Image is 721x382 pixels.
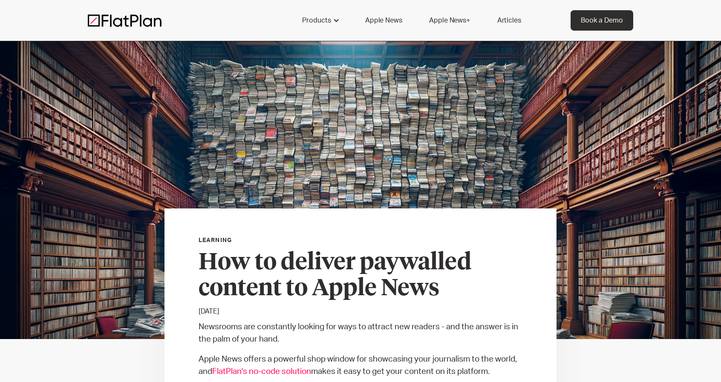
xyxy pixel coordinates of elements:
[199,353,522,378] p: Apple News offers a powerful shop window for showcasing your journalism to the world, and makes i...
[571,10,633,31] a: Book a Demo
[199,236,232,245] div: Learning
[212,368,311,376] a: FlatPlan's no-code solution
[355,10,412,31] a: Apple News
[487,10,531,31] a: Articles
[199,306,522,316] p: [DATE]
[419,10,480,31] a: Apple News+
[302,15,331,26] div: Products
[199,321,522,345] p: Newsrooms are constantly looking for ways to attract new readers - and the answer is in the palm ...
[199,250,522,302] h3: How to deliver paywalled content to Apple News
[581,15,623,26] div: Book a Demo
